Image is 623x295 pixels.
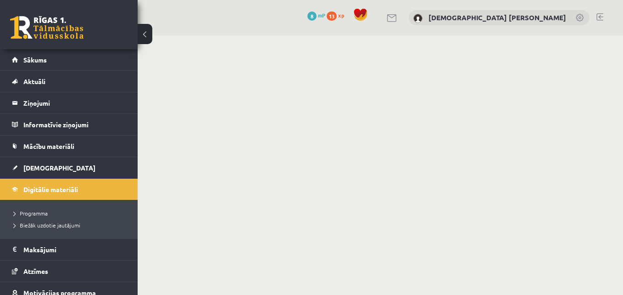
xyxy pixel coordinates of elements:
span: Aktuāli [23,77,45,85]
a: Atzīmes [12,261,126,282]
legend: Maksājumi [23,239,126,260]
span: 13 [327,11,337,21]
a: Sākums [12,49,126,70]
a: Mācību materiāli [12,136,126,157]
span: Sākums [23,56,47,64]
span: Atzīmes [23,267,48,275]
span: mP [318,11,325,19]
legend: Informatīvie ziņojumi [23,114,126,135]
a: Programma [14,209,128,217]
a: [DEMOGRAPHIC_DATA] [PERSON_NAME] [428,13,566,22]
a: Aktuāli [12,71,126,92]
a: Biežāk uzdotie jautājumi [14,221,128,229]
legend: Ziņojumi [23,92,126,113]
span: 8 [307,11,317,21]
a: Digitālie materiāli [12,179,126,200]
span: Mācību materiāli [23,142,74,150]
img: Kristiāna Daniela Freimane [413,14,423,23]
a: 13 xp [327,11,349,19]
a: Maksājumi [12,239,126,260]
a: [DEMOGRAPHIC_DATA] [12,157,126,178]
span: [DEMOGRAPHIC_DATA] [23,164,95,172]
span: Digitālie materiāli [23,185,78,193]
span: Programma [14,210,48,217]
span: Biežāk uzdotie jautājumi [14,221,80,229]
span: xp [338,11,344,19]
a: Rīgas 1. Tālmācības vidusskola [10,16,83,39]
a: Ziņojumi [12,92,126,113]
a: 8 mP [307,11,325,19]
a: Informatīvie ziņojumi [12,114,126,135]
